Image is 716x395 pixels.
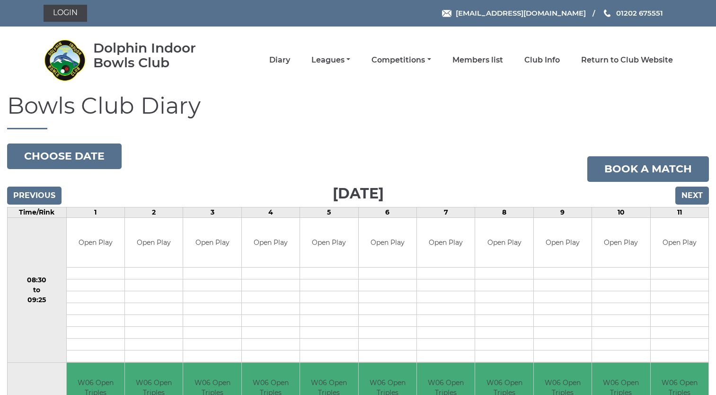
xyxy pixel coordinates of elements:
td: Open Play [183,218,241,268]
img: Email [442,10,451,17]
input: Previous [7,187,62,205]
a: Competitions [371,55,431,65]
a: Diary [269,55,290,65]
span: [EMAIL_ADDRESS][DOMAIN_NAME] [456,9,586,18]
td: 6 [358,207,416,217]
a: Phone us 01202 675551 [602,8,663,18]
td: 10 [592,207,650,217]
a: Members list [452,55,503,65]
td: Open Play [300,218,358,268]
img: Phone us [604,9,610,17]
td: 1 [66,207,124,217]
td: Open Play [592,218,650,268]
td: Time/Rink [8,207,67,217]
td: Open Play [67,218,124,268]
td: 3 [183,207,241,217]
td: 7 [416,207,475,217]
td: Open Play [242,218,300,268]
a: Leagues [311,55,350,65]
td: Open Play [651,218,709,268]
td: 4 [241,207,300,217]
td: 2 [124,207,183,217]
a: Club Info [524,55,560,65]
td: 11 [650,207,709,217]
td: 8 [475,207,533,217]
td: 5 [300,207,358,217]
button: Choose date [7,144,122,169]
a: Book a match [587,156,709,182]
h1: Bowls Club Diary [7,93,709,129]
img: Dolphin Indoor Bowls Club [44,39,86,81]
a: Return to Club Website [581,55,673,65]
td: Open Play [534,218,592,268]
a: Login [44,5,87,22]
td: 08:30 to 09:25 [8,217,67,363]
input: Next [675,187,709,205]
div: Dolphin Indoor Bowls Club [93,41,223,70]
td: 9 [533,207,592,217]
span: 01202 675551 [616,9,663,18]
td: Open Play [475,218,533,268]
td: Open Play [125,218,183,268]
a: Email [EMAIL_ADDRESS][DOMAIN_NAME] [442,8,586,18]
td: Open Play [359,218,416,268]
td: Open Play [417,218,475,268]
